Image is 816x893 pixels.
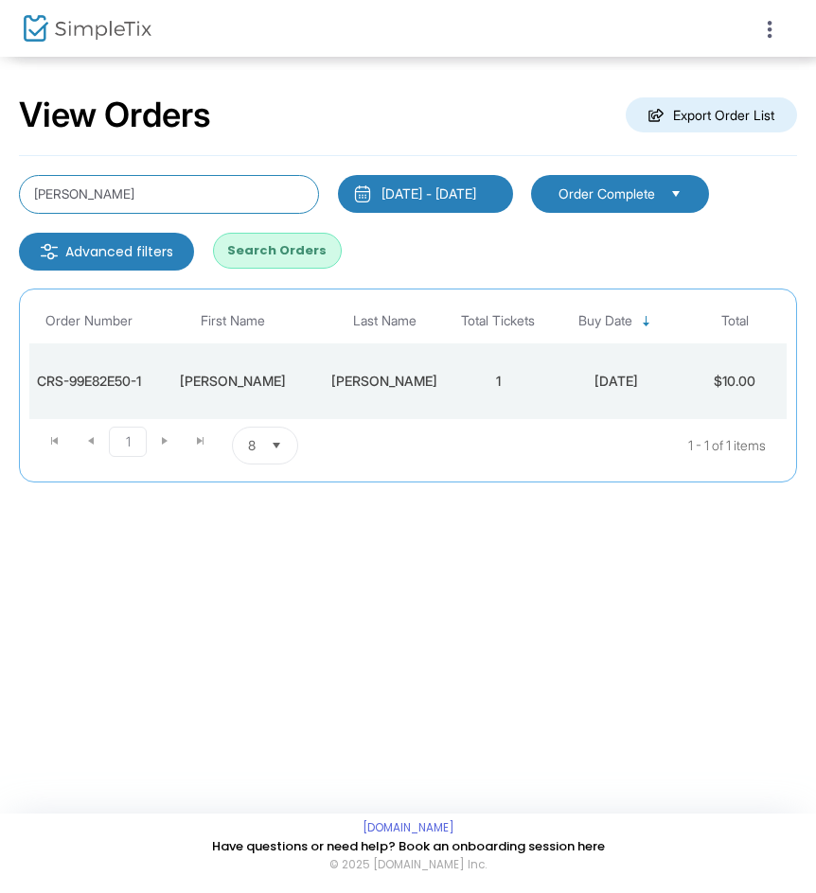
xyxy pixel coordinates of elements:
th: Total [687,299,782,343]
m-button: Export Order List [626,97,797,132]
span: © 2025 [DOMAIN_NAME] Inc. [329,857,487,874]
span: First Name [201,313,265,329]
span: 8 [248,436,256,455]
span: Sortable [639,314,654,329]
h2: View Orders [19,95,211,136]
span: Page 1 [109,427,147,457]
a: Have questions or need help? Book an onboarding session here [212,837,605,855]
div: Hemsley [323,372,446,391]
div: CRS-99E82E50-1 [34,372,143,391]
div: Data table [29,299,787,419]
div: Matthew [152,372,313,391]
button: Select [263,428,290,464]
span: Last Name [353,313,417,329]
button: [DATE] - [DATE] [338,175,513,213]
button: Search Orders [213,233,343,269]
img: filter [40,242,59,261]
kendo-pager-info: 1 - 1 of 1 items [487,427,766,464]
div: 9/4/2025 [550,372,683,391]
m-button: Advanced filters [19,233,194,271]
div: [DATE] - [DATE] [381,184,476,203]
img: monthly [353,184,372,203]
td: $10.00 [687,343,782,419]
span: Buy Date [578,313,632,329]
th: Total Tickets [451,299,545,343]
input: Search by name, email, phone, order number, ip address, or last 4 digits of card [19,175,319,214]
span: Order Number [45,313,133,329]
a: [DOMAIN_NAME] [363,820,454,835]
span: Order Complete [559,184,655,203]
button: Select [663,184,689,204]
td: 1 [451,343,545,419]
